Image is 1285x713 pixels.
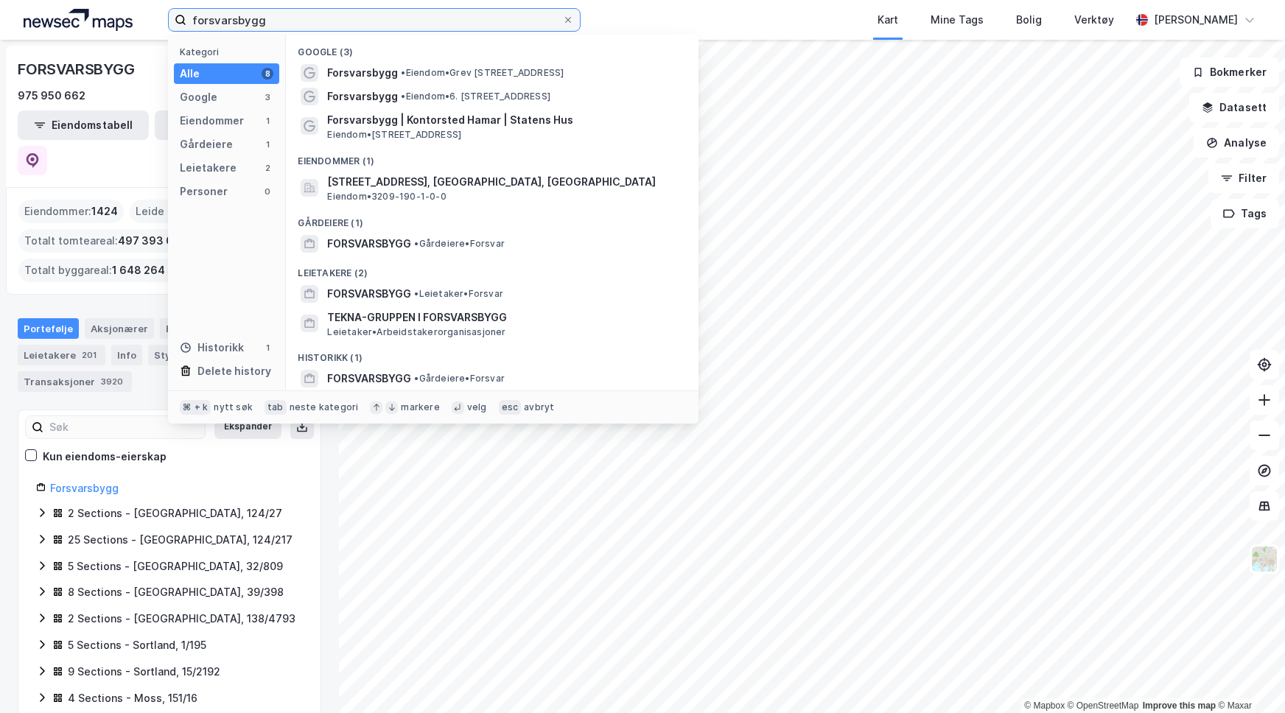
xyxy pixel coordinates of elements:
[931,11,984,29] div: Mine Tags
[180,46,279,57] div: Kategori
[524,401,554,413] div: avbryt
[1211,642,1285,713] iframe: Chat Widget
[118,232,199,250] span: 497 393 057 ㎡
[401,91,405,102] span: •
[467,401,487,413] div: velg
[327,326,505,338] span: Leietaker • Arbeidstakerorganisasjoner
[180,183,228,200] div: Personer
[414,238,505,250] span: Gårdeiere • Forsvar
[85,318,154,339] div: Aksjonærer
[401,91,550,102] span: Eiendom • 6. [STREET_ADDRESS]
[327,309,681,326] span: TEKNA-GRUPPEN I FORSVARSBYGG
[180,159,237,177] div: Leietakere
[1211,642,1285,713] div: Kontrollprogram for chat
[18,87,85,105] div: 975 950 662
[43,448,167,466] div: Kun eiendoms-eierskap
[414,288,419,299] span: •
[1250,545,1278,573] img: Z
[24,9,133,31] img: logo.a4113a55bc3d86da70a041830d287a7e.svg
[68,610,295,628] div: 2 Sections - [GEOGRAPHIC_DATA], 138/4793
[18,259,183,282] div: Totalt byggareal :
[18,345,105,365] div: Leietakere
[180,88,217,106] div: Google
[290,401,359,413] div: neste kategori
[1024,700,1065,711] a: Mapbox
[401,67,564,79] span: Eiendom • Grev [STREET_ADDRESS]
[499,400,522,415] div: esc
[262,342,273,354] div: 1
[327,191,446,203] span: Eiendom • 3209-190-1-0-0
[18,110,149,140] button: Eiendomstabell
[68,663,220,681] div: 9 Sections - Sortland, 15/2192
[414,373,419,384] span: •
[180,112,244,130] div: Eiendommer
[1016,11,1042,29] div: Bolig
[878,11,898,29] div: Kart
[68,689,197,707] div: 4 Sections - Moss, 151/16
[50,482,119,494] a: Forsvarsbygg
[286,206,698,232] div: Gårdeiere (1)
[180,136,233,153] div: Gårdeiere
[98,374,126,389] div: 3920
[155,110,286,140] button: Leietakertabell
[68,558,283,575] div: 5 Sections - [GEOGRAPHIC_DATA], 32/809
[286,340,698,367] div: Historikk (1)
[91,203,118,220] span: 1424
[68,531,293,549] div: 25 Sections - [GEOGRAPHIC_DATA], 124/217
[286,144,698,170] div: Eiendommer (1)
[414,288,503,300] span: Leietaker • Forsvar
[327,88,398,105] span: Forsvarsbygg
[112,261,178,279] span: 1 648 264 ㎡
[401,401,439,413] div: markere
[1208,164,1279,193] button: Filter
[68,505,282,522] div: 2 Sections - [GEOGRAPHIC_DATA], 124/27
[130,200,237,223] div: Leide lokasjoner :
[43,416,205,438] input: Søk
[180,400,211,415] div: ⌘ + k
[327,111,681,129] span: Forsvarsbygg | Kontorsted Hamar | Statens Hus
[262,186,273,197] div: 0
[160,318,262,339] div: Eiendommer
[197,362,271,380] div: Delete history
[18,371,132,392] div: Transaksjoner
[1189,93,1279,122] button: Datasett
[18,229,205,253] div: Totalt tomteareal :
[18,200,124,223] div: Eiendommer :
[262,138,273,150] div: 1
[414,373,505,384] span: Gårdeiere • Forsvar
[327,129,461,141] span: Eiendom • [STREET_ADDRESS]
[148,345,209,365] div: Styret
[180,339,244,356] div: Historikk
[327,64,398,82] span: Forsvarsbygg
[180,65,200,82] div: Alle
[1180,57,1279,87] button: Bokmerker
[327,235,411,253] span: FORSVARSBYGG
[79,348,99,362] div: 201
[286,256,698,282] div: Leietakere (2)
[18,318,79,339] div: Portefølje
[401,67,405,78] span: •
[414,238,419,249] span: •
[214,415,281,439] button: Ekspander
[111,345,142,365] div: Info
[262,115,273,127] div: 1
[1068,700,1139,711] a: OpenStreetMap
[327,285,411,303] span: FORSVARSBYGG
[262,91,273,103] div: 3
[262,68,273,80] div: 8
[1074,11,1114,29] div: Verktøy
[1211,199,1279,228] button: Tags
[1154,11,1238,29] div: [PERSON_NAME]
[214,401,253,413] div: nytt søk
[1194,128,1279,158] button: Analyse
[265,400,287,415] div: tab
[327,370,411,387] span: FORSVARSBYGG
[18,57,138,81] div: FORSVARSBYGG
[262,162,273,174] div: 2
[286,35,698,61] div: Google (3)
[1143,700,1216,711] a: Improve this map
[68,583,284,601] div: 8 Sections - [GEOGRAPHIC_DATA], 39/398
[327,173,681,191] span: [STREET_ADDRESS], [GEOGRAPHIC_DATA], [GEOGRAPHIC_DATA]
[186,9,562,31] input: Søk på adresse, matrikkel, gårdeiere, leietakere eller personer
[68,636,206,654] div: 5 Sections - Sortland, 1/195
